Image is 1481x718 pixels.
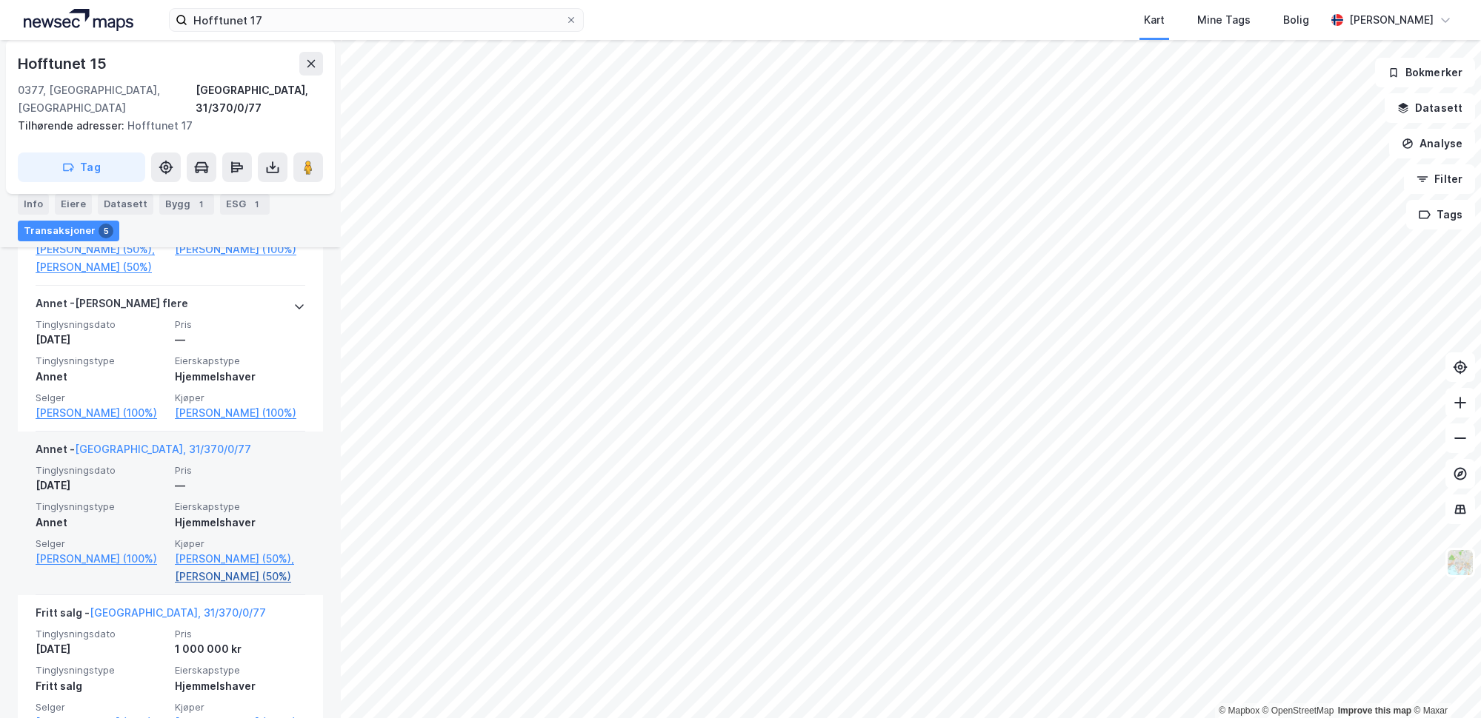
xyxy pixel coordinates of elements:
div: Hjemmelshaver [175,368,305,386]
div: Bolig [1283,11,1309,29]
a: [PERSON_NAME] (100%) [175,404,305,422]
div: 5 [99,224,113,238]
div: Hjemmelshaver [175,677,305,695]
span: Pris [175,318,305,331]
a: [PERSON_NAME] (50%), [175,550,305,568]
span: Tinglysningstype [36,500,166,513]
a: Improve this map [1338,705,1411,716]
a: Mapbox [1219,705,1259,716]
div: Hjemmelshaver [175,514,305,531]
div: [GEOGRAPHIC_DATA], 31/370/0/77 [196,81,323,117]
button: Bokmerker [1375,58,1475,87]
div: Kontrollprogram for chat [1407,647,1481,718]
div: [PERSON_NAME] [1349,11,1434,29]
a: [PERSON_NAME] (100%) [36,550,166,568]
span: Kjøper [175,537,305,550]
span: Pris [175,464,305,477]
div: Fritt salg [36,677,166,695]
a: [GEOGRAPHIC_DATA], 31/370/0/77 [75,443,251,455]
a: [PERSON_NAME] (100%) [36,404,166,422]
div: 1 [249,197,264,212]
div: — [175,477,305,494]
span: Tinglysningstype [36,355,166,367]
iframe: Chat Widget [1407,647,1481,718]
button: Tag [18,152,145,182]
button: Tags [1406,200,1475,229]
div: Kart [1144,11,1165,29]
a: [PERSON_NAME] (50%), [36,241,166,258]
button: Analyse [1389,129,1475,158]
div: 1 [193,197,208,212]
a: [PERSON_NAME] (50%) [175,568,305,586]
span: Eierskapstype [175,355,305,367]
div: Fritt salg - [36,604,266,628]
div: Hofftunet 17 [18,117,311,135]
span: Pris [175,628,305,640]
div: Eiere [55,194,92,215]
span: Kjøper [175,392,305,404]
span: Tinglysningsdato [36,628,166,640]
span: Tinglysningsdato [36,318,166,331]
div: Annet [36,514,166,531]
div: Annet [36,368,166,386]
a: [PERSON_NAME] (50%) [36,258,166,276]
a: OpenStreetMap [1262,705,1334,716]
div: Annet - [PERSON_NAME] flere [36,295,188,318]
img: logo.a4113a55bc3d86da70a041830d287a7e.svg [24,9,133,31]
button: Filter [1404,164,1475,194]
img: Z [1446,548,1474,577]
div: 1 000 000 kr [175,640,305,658]
div: Mine Tags [1197,11,1251,29]
div: ESG [220,194,270,215]
div: [DATE] [36,477,166,494]
div: [DATE] [36,331,166,349]
span: Tinglysningstype [36,664,166,677]
div: Annet - [36,440,251,464]
a: [GEOGRAPHIC_DATA], 31/370/0/77 [90,606,266,619]
div: Datasett [98,194,153,215]
div: [DATE] [36,640,166,658]
div: Hofftunet 15 [18,52,110,76]
span: Selger [36,701,166,714]
span: Tilhørende adresser: [18,119,127,132]
span: Eierskapstype [175,500,305,513]
a: [PERSON_NAME] (100%) [175,241,305,258]
span: Selger [36,392,166,404]
div: 0377, [GEOGRAPHIC_DATA], [GEOGRAPHIC_DATA] [18,81,196,117]
button: Datasett [1385,93,1475,123]
span: Selger [36,537,166,550]
span: Tinglysningsdato [36,464,166,477]
span: Eierskapstype [175,664,305,677]
input: Søk på adresse, matrikkel, gårdeiere, leietakere eller personer [187,9,565,31]
span: Kjøper [175,701,305,714]
div: Bygg [159,194,214,215]
div: — [175,331,305,349]
div: Transaksjoner [18,221,119,241]
div: Info [18,194,49,215]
